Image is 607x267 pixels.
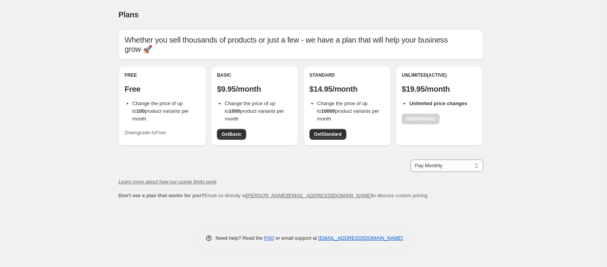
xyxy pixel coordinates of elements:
[229,108,240,114] b: 1000
[402,84,477,94] p: $19.95/month
[321,108,335,114] b: 10000
[119,193,428,198] span: Email us directly at to discuss custom pricing
[125,84,200,94] p: Free
[318,235,403,241] a: [EMAIL_ADDRESS][DOMAIN_NAME]
[132,101,189,122] span: Change the price of up to product variants per month
[125,72,200,78] div: Free
[274,235,318,241] span: or email support at
[264,235,274,241] a: FAQ
[309,72,385,78] div: Standard
[217,84,292,94] p: $9.95/month
[314,131,342,137] span: Get Standard
[125,130,166,135] i: Downgrade to Free
[309,129,346,140] a: GetStandard
[216,235,265,241] span: Need help? Read the
[225,101,284,122] span: Change the price of up to product variants per month
[217,129,246,140] a: GetBasic
[409,101,467,106] b: Unlimited price changes
[120,127,171,139] button: Downgrade toFree
[309,84,385,94] p: $14.95/month
[119,193,204,198] b: Don't see a plan that works for you?
[119,10,139,19] span: Plans
[119,179,217,185] a: Learn more about how our usage limits work
[136,108,145,114] b: 100
[222,131,241,137] span: Get Basic
[217,72,292,78] div: Basic
[317,101,379,122] span: Change the price of up to product variants per month
[125,35,477,54] p: Whether you sell thousands of products or just a few - we have a plan that will help your busines...
[246,193,372,198] a: [PERSON_NAME][EMAIL_ADDRESS][DOMAIN_NAME]
[402,72,477,78] div: Unlimited (Active)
